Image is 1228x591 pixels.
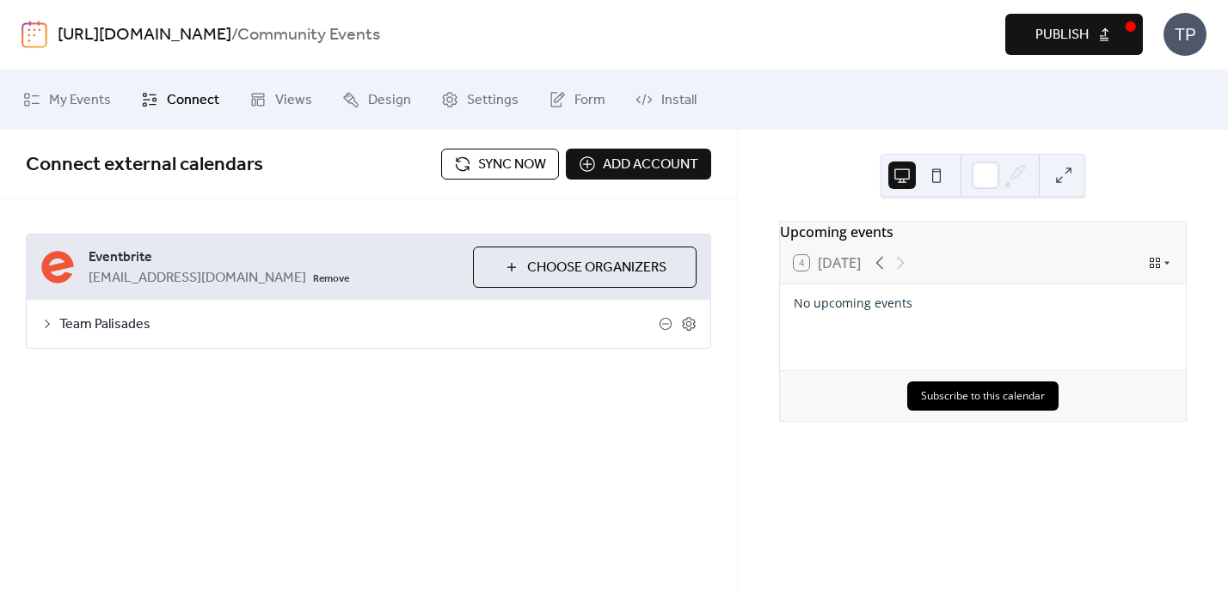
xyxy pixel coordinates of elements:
button: Sync now [441,149,559,180]
span: Install [661,90,697,111]
div: No upcoming events [794,295,1172,311]
span: Team Palisades [59,314,659,335]
b: Community Events [237,19,380,52]
button: Choose Organizers [473,247,697,288]
div: TP [1164,13,1207,56]
a: Install [623,76,709,123]
span: Publish [1035,25,1089,46]
span: Connect [167,90,219,111]
span: Add account [603,155,698,175]
a: Connect [128,76,232,123]
span: Connect external calendars [26,146,263,184]
a: Settings [428,76,531,123]
button: Publish [1005,14,1143,55]
img: logo [21,21,47,48]
button: Add account [566,149,711,180]
a: My Events [10,76,124,123]
a: Form [536,76,618,123]
a: Views [236,76,325,123]
span: Choose Organizers [527,258,666,278]
span: Eventbrite [89,247,459,268]
span: My Events [49,90,111,111]
span: Sync now [478,155,546,175]
img: eventbrite [40,250,75,284]
span: Form [574,90,605,111]
span: Settings [467,90,519,111]
span: [EMAIL_ADDRESS][DOMAIN_NAME] [89,268,306,289]
button: Subscribe to this calendar [907,381,1059,411]
span: Design [368,90,411,111]
div: Upcoming events [780,222,1186,242]
span: Views [275,90,312,111]
a: [URL][DOMAIN_NAME] [58,19,231,52]
a: Design [329,76,424,123]
b: / [231,19,237,52]
span: Remove [313,272,349,286]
